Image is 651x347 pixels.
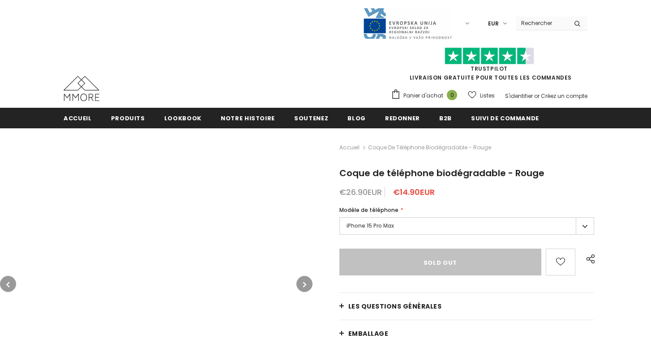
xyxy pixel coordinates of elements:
[221,108,275,128] a: Notre histoire
[403,91,443,100] span: Panier d'achat
[339,206,398,214] span: Modèle de téléphone
[471,114,539,123] span: Suivi de commande
[347,114,366,123] span: Blog
[368,142,491,153] span: Coque de téléphone biodégradable - Rouge
[385,114,420,123] span: Redonner
[339,167,544,179] span: Coque de téléphone biodégradable - Rouge
[391,51,587,81] span: LIVRAISON GRATUITE POUR TOUTES LES COMMANDES
[480,91,495,100] span: Listes
[294,114,328,123] span: soutenez
[471,65,508,72] a: TrustPilot
[471,108,539,128] a: Suivi de commande
[439,108,452,128] a: B2B
[439,114,452,123] span: B2B
[393,186,435,198] span: €14.90EUR
[541,92,587,100] a: Créez un compte
[385,108,420,128] a: Redonner
[363,19,452,27] a: Javni Razpis
[347,108,366,128] a: Blog
[339,293,594,320] a: Les questions générales
[468,88,495,103] a: Listes
[445,47,534,65] img: Faites confiance aux étoiles pilotes
[294,108,328,128] a: soutenez
[111,114,145,123] span: Produits
[64,76,99,101] img: Cas MMORE
[516,17,567,30] input: Search Site
[339,186,382,198] span: €26.90EUR
[447,90,457,100] span: 0
[64,114,92,123] span: Accueil
[111,108,145,128] a: Produits
[339,320,594,347] a: EMBALLAGE
[64,108,92,128] a: Accueil
[488,19,499,28] span: EUR
[391,89,462,102] a: Panier d'achat 0
[339,142,360,153] a: Accueil
[534,92,540,100] span: or
[348,302,442,311] span: Les questions générales
[348,329,389,338] span: EMBALLAGE
[363,7,452,40] img: Javni Razpis
[164,108,201,128] a: Lookbook
[505,92,533,100] a: S'identifier
[339,217,594,235] label: iPhone 15 Pro Max
[164,114,201,123] span: Lookbook
[339,249,541,275] input: Sold Out
[221,114,275,123] span: Notre histoire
